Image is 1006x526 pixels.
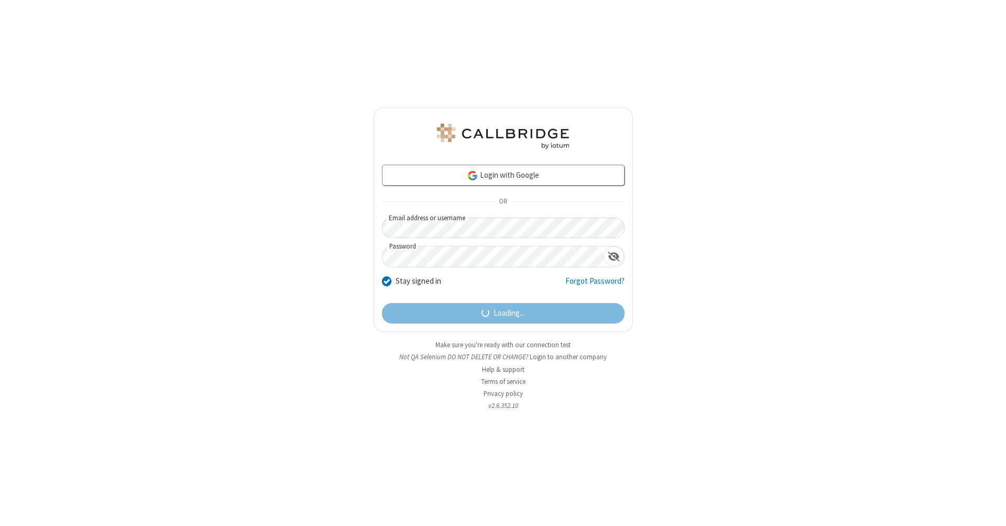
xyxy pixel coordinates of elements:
input: Email address or username [382,218,625,238]
a: Terms of service [481,377,526,386]
span: Loading... [494,307,524,319]
label: Stay signed in [396,275,441,287]
a: Login with Google [382,165,625,186]
button: Login to another company [530,352,607,362]
a: Forgot Password? [565,275,625,295]
span: OR [495,195,511,209]
button: Loading... [382,303,625,324]
img: google-icon.png [467,170,478,181]
div: Show password [604,246,624,266]
a: Privacy policy [484,389,523,398]
img: QA Selenium DO NOT DELETE OR CHANGE [435,124,571,149]
li: Not QA Selenium DO NOT DELETE OR CHANGE? [374,352,633,362]
a: Help & support [482,365,524,374]
iframe: Chat [980,499,998,519]
a: Make sure you're ready with our connection test [435,340,571,349]
input: Password [382,246,604,267]
li: v2.6.352.10 [374,401,633,411]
